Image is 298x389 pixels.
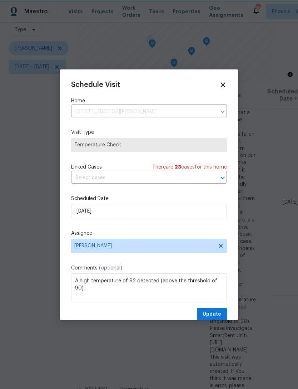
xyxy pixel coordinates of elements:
span: 23 [175,165,181,170]
span: Update [203,310,221,319]
span: Schedule Visit [71,81,120,88]
span: [PERSON_NAME] [74,243,214,249]
input: Enter in an address [71,106,216,117]
span: Close [219,81,227,89]
label: Comments [71,264,227,272]
label: Visit Type [71,129,227,136]
span: (optional) [99,266,122,271]
textarea: A high temperature of 92 detected (above the threshold of 90). Please investigate. SmartRent Unit... [71,273,227,302]
label: Assignee [71,230,227,237]
label: Scheduled Date [71,195,227,202]
label: Home [71,97,227,104]
span: Linked Cases [71,164,102,171]
span: Temperature Check [74,141,224,149]
input: M/D/YYYY [71,204,227,218]
input: Select cases [71,172,207,184]
button: Open [218,173,228,183]
button: Update [197,308,227,321]
span: There are case s for this home [152,164,227,171]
